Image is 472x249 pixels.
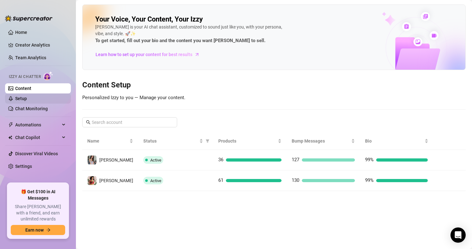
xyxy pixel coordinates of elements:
[88,156,96,164] img: Maki
[95,24,285,45] div: [PERSON_NAME] is your AI chat assistant, customized to sound just like you, with your persona, vi...
[15,151,58,156] a: Discover Viral Videos
[25,227,44,233] span: Earn now
[82,95,185,100] span: Personalized Izzy to you — Manage your content.
[213,132,287,150] th: Products
[138,132,213,150] th: Status
[292,177,299,183] span: 130
[96,51,192,58] span: Learn how to set up your content for best results
[365,157,374,163] span: 99%
[365,177,374,183] span: 99%
[87,137,128,144] span: Name
[43,71,53,80] img: AI Chatter
[367,5,465,70] img: ai-chatter-content-library-cLFOSyPT.png
[287,132,360,150] th: Bump Messages
[150,178,161,183] span: Active
[194,51,200,58] span: arrow-right
[15,86,31,91] a: Content
[150,158,161,163] span: Active
[206,139,209,143] span: filter
[8,135,12,140] img: Chat Copilot
[92,119,168,126] input: Search account
[365,137,423,144] span: Bio
[11,225,65,235] button: Earn nowarrow-right
[82,132,138,150] th: Name
[15,106,48,111] a: Chat Monitoring
[46,228,51,232] span: arrow-right
[95,38,265,43] strong: To get started, fill out your bio and the content you want [PERSON_NAME] to sell.
[143,137,198,144] span: Status
[5,15,53,22] img: logo-BBDzfeDw.svg
[292,157,299,163] span: 127
[11,189,65,201] span: 🎁 Get $100 in AI Messages
[15,164,32,169] a: Settings
[99,178,133,183] span: [PERSON_NAME]
[8,122,13,127] span: thunderbolt
[9,74,41,80] span: Izzy AI Chatter
[292,137,350,144] span: Bump Messages
[15,132,60,143] span: Chat Copilot
[15,120,60,130] span: Automations
[99,157,133,163] span: [PERSON_NAME]
[218,157,223,163] span: 36
[95,15,203,24] h2: Your Voice, Your Content, Your Izzy
[95,49,204,60] a: Learn how to set up your content for best results
[88,176,96,185] img: maki
[15,96,27,101] a: Setup
[450,227,466,243] div: Open Intercom Messenger
[82,80,466,90] h3: Content Setup
[15,40,66,50] a: Creator Analytics
[86,120,90,124] span: search
[15,55,46,60] a: Team Analytics
[15,30,27,35] a: Home
[11,204,65,222] span: Share [PERSON_NAME] with a friend, and earn unlimited rewards
[360,132,433,150] th: Bio
[218,177,223,183] span: 61
[204,136,211,146] span: filter
[218,137,276,144] span: Products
